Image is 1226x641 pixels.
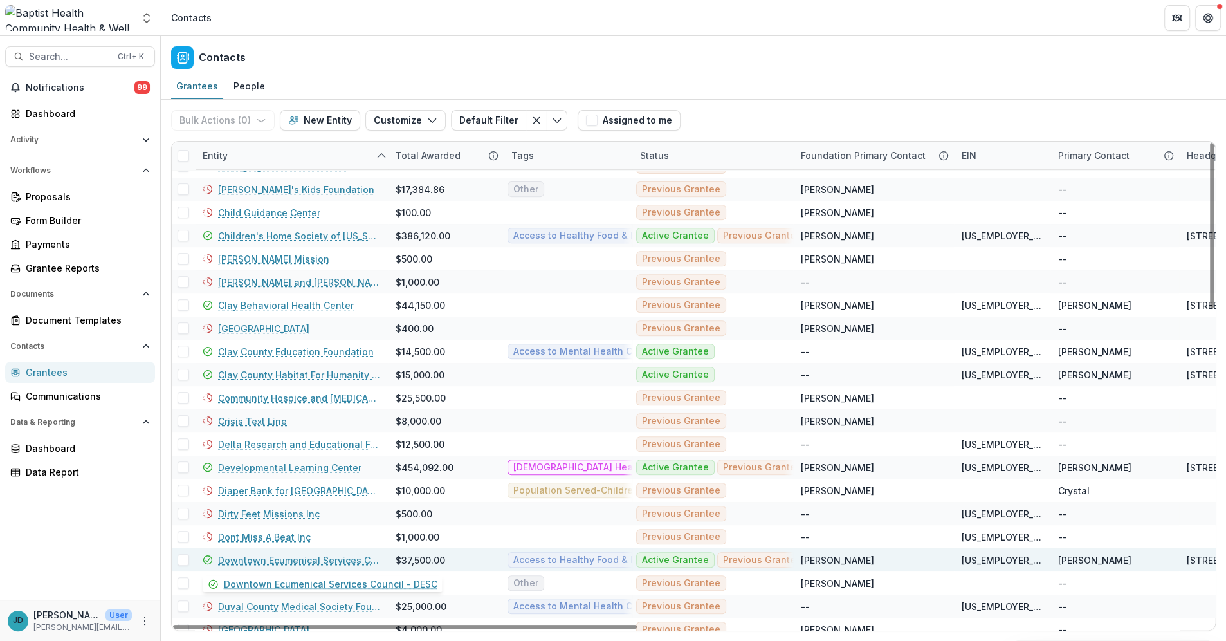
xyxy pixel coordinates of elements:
[199,51,246,64] h2: Contacts
[134,81,150,94] span: 99
[5,257,155,279] a: Grantee Reports
[218,414,287,428] a: Crisis Text Line
[1058,391,1067,405] div: --
[396,484,445,497] div: $10,000.00
[171,11,212,24] div: Contacts
[218,553,380,567] a: Downtown Ecumenical Services Council - DESC
[1058,623,1067,636] div: --
[1058,414,1067,428] div: --
[5,129,155,150] button: Open Activity
[396,229,450,243] div: $386,120.00
[642,439,720,450] span: Previous Grantee
[513,346,647,357] span: Access to Mental Health Care
[801,553,874,567] div: [PERSON_NAME]
[801,345,810,358] div: --
[138,5,156,31] button: Open entity switcher
[801,461,874,474] div: [PERSON_NAME]
[642,323,720,334] span: Previous Grantee
[218,299,354,312] a: Clay Behavioral Health Center
[396,530,439,544] div: $1,000.00
[218,206,320,219] a: Child Guidance Center
[1058,206,1067,219] div: --
[801,252,874,266] div: [PERSON_NAME]
[26,107,145,120] div: Dashboard
[642,508,720,519] span: Previous Grantee
[218,229,380,243] a: Children's Home Society of [US_STATE], Inc.
[632,142,793,169] div: Status
[1164,5,1190,31] button: Partners
[1058,252,1067,266] div: --
[396,461,453,474] div: $454,092.00
[376,151,387,161] svg: sorted ascending
[5,438,155,459] a: Dashboard
[5,336,155,357] button: Open Contacts
[5,234,155,255] a: Payments
[280,110,360,131] button: New Entity
[1058,275,1067,289] div: --
[801,299,874,312] div: [PERSON_NAME]
[26,366,145,379] div: Grantees
[26,465,145,479] div: Data Report
[962,368,1043,382] div: [US_EMPLOYER_IDENTIFICATION_NUMBER]
[513,184,538,195] span: Other
[5,210,155,231] a: Form Builder
[218,252,329,266] a: [PERSON_NAME] Mission
[1058,322,1067,335] div: --
[26,190,145,203] div: Proposals
[642,624,720,635] span: Previous Grantee
[26,82,134,93] span: Notifications
[504,142,632,169] div: Tags
[5,412,155,432] button: Open Data & Reporting
[388,149,468,162] div: Total Awarded
[10,135,137,144] span: Activity
[218,484,380,497] a: Diaper Bank for [GEOGRAPHIC_DATA][US_STATE]
[365,110,446,131] button: Customize
[1058,461,1131,474] div: [PERSON_NAME]
[1058,229,1067,243] div: --
[1058,484,1090,497] div: Crystal
[1058,438,1067,451] div: --
[115,50,147,64] div: Ctrl + K
[396,275,439,289] div: $1,000.00
[228,74,270,99] a: People
[1058,345,1131,358] div: [PERSON_NAME]
[5,284,155,304] button: Open Documents
[195,142,388,169] div: Entity
[801,414,874,428] div: [PERSON_NAME]
[5,103,155,124] a: Dashboard
[723,462,801,473] span: Previous Grantee
[218,507,320,521] a: Dirty Feet Missions Inc
[1058,368,1131,382] div: [PERSON_NAME]
[801,322,874,335] div: [PERSON_NAME]
[5,186,155,207] a: Proposals
[801,183,874,196] div: [PERSON_NAME]
[396,438,444,451] div: $12,500.00
[801,484,874,497] div: [PERSON_NAME]
[642,555,709,566] span: Active Grantee
[33,608,100,622] p: [PERSON_NAME]
[801,275,810,289] div: --
[801,530,810,544] div: --
[962,345,1043,358] div: [US_EMPLOYER_IDENTIFICATION_NUMBER]
[26,389,145,403] div: Communications
[642,230,709,241] span: Active Grantee
[171,77,223,95] div: Grantees
[642,578,720,589] span: Previous Grantee
[218,600,380,613] a: Duval County Medical Society Foundation
[5,46,155,67] button: Search...
[10,418,137,427] span: Data & Reporting
[396,507,432,521] div: $500.00
[26,237,145,251] div: Payments
[5,461,155,483] a: Data Report
[451,110,526,131] button: Default Filter
[513,601,647,612] span: Access to Mental Health Care
[954,149,984,162] div: EIN
[33,622,132,633] p: [PERSON_NAME][EMAIL_ADDRESS][PERSON_NAME][DOMAIN_NAME]
[962,461,1043,474] div: [US_EMPLOYER_IDENTIFICATION_NUMBER]
[218,322,309,335] a: [GEOGRAPHIC_DATA]
[105,609,132,621] p: User
[642,369,709,380] span: Active Grantee
[513,462,746,473] span: [DEMOGRAPHIC_DATA] Health Board Representation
